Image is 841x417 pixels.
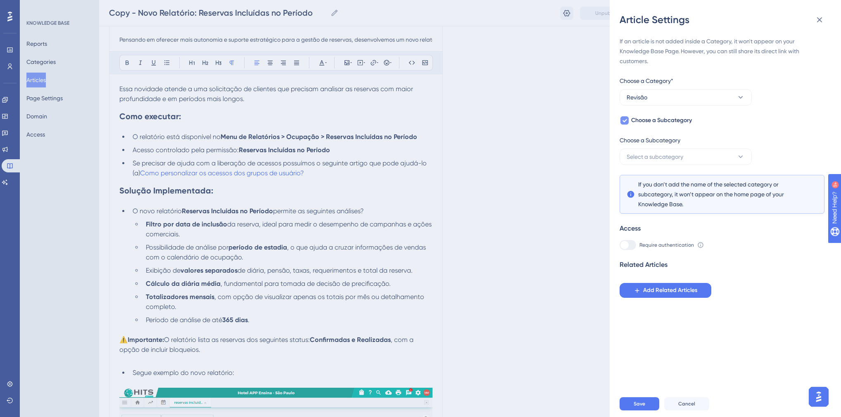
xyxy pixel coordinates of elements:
button: Select a subcategory [620,148,752,165]
div: Related Articles [620,260,668,270]
div: If an article is not added inside a Category, it won't appear on your Knowledge Base Page. Howeve... [620,36,824,66]
button: Add Related Articles [620,283,711,298]
button: Revisão [620,89,752,106]
span: Choose a Subcategory [631,115,692,125]
button: Save [620,397,659,410]
span: Require authentication [639,242,694,248]
span: Cancel [678,401,695,407]
iframe: UserGuiding AI Assistant Launcher [806,384,831,409]
span: Add Related Articles [643,285,697,295]
div: Access [620,224,641,233]
span: If you don’t add the name of the selected category or subcategory, it won’t appear on the home pa... [638,179,806,209]
span: Choose a Subcategory [620,135,680,145]
button: Cancel [664,397,709,410]
span: Revisão [627,92,647,102]
div: 9+ [56,4,61,11]
span: Select a subcategory [627,152,683,162]
span: Save [634,401,645,407]
span: Choose a Category* [620,76,673,86]
span: Need Help? [19,2,52,12]
div: Article Settings [620,13,831,26]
